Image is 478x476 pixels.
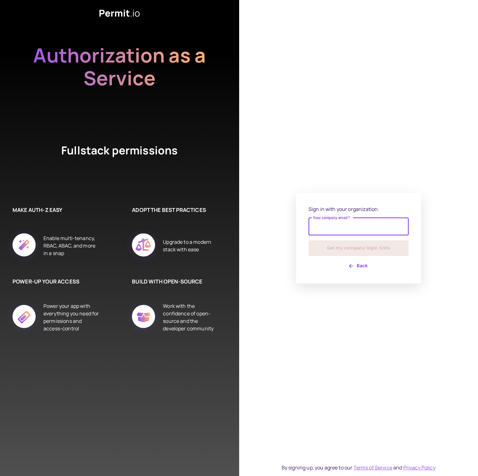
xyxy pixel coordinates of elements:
[13,44,226,112] h2: Authorization as a Service
[13,278,101,286] h6: POWER-UP YOUR ACCESS
[132,278,220,286] h6: BUILD WITH OPEN-SOURCE
[309,240,409,256] button: Get my company login links
[309,261,409,271] button: Back
[313,215,350,220] label: Your company email
[163,226,220,265] div: Upgrade to a modern stack with ease
[38,143,201,181] h4: Fullstack permissions
[309,205,409,213] p: Sign in with your organization:
[354,464,392,471] a: Terms of Service
[13,206,101,214] h6: MAKE AUTH-Z EASY
[403,464,435,471] a: Privacy Policy
[132,206,220,214] h6: ADOPT THE BEST PRACTICES
[43,298,101,337] div: Power your app with everything you need for permissions and access-control
[43,226,101,265] div: Enable multi-tenancy, RBAC, ABAC, and more in a snap
[282,464,435,471] div: By signing up, you agree to our and
[163,298,220,337] div: Work with the confidence of open-source and the developer community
